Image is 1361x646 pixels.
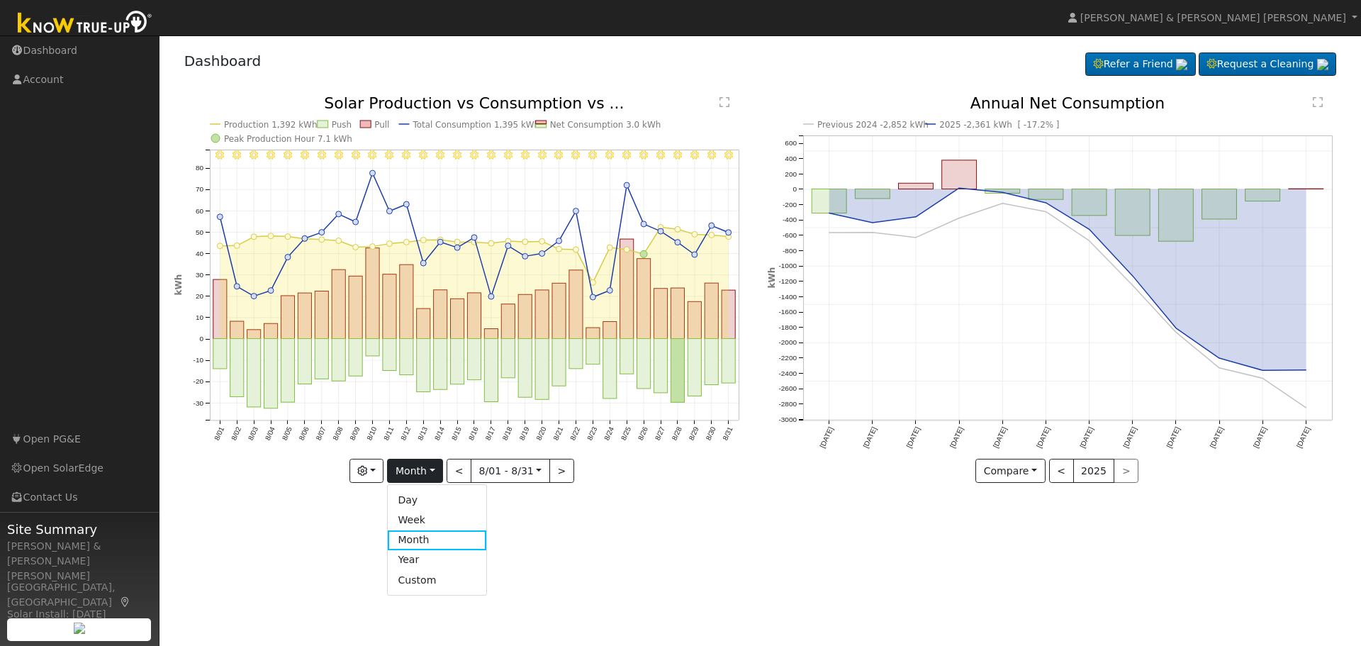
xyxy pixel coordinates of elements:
[230,425,242,442] text: 8/02
[534,425,547,442] text: 8/20
[382,425,395,442] text: 8/11
[1043,200,1049,206] circle: onclick=""
[552,339,566,386] rect: onclick=""
[719,96,729,108] text: 
[778,293,797,301] text: -1400
[454,245,460,250] circle: onclick=""
[785,140,797,147] text: 600
[588,150,597,159] i: 8/23 - Clear
[264,324,277,339] rect: onclick=""
[467,339,481,380] rect: onclick=""
[654,289,667,339] rect: onclick=""
[484,329,498,339] rect: onclick=""
[726,230,732,235] circle: onclick=""
[487,150,495,159] i: 8/17 - Clear
[488,240,494,246] circle: onclick=""
[1080,12,1346,23] span: [PERSON_NAME] & [PERSON_NAME] [PERSON_NAME]
[855,189,890,199] rect: onclick=""
[778,354,797,362] text: -2200
[217,214,223,220] circle: onclick=""
[992,425,1008,449] text: [DATE]
[501,339,515,378] rect: onclick=""
[1209,425,1225,449] text: [DATE]
[817,120,929,130] text: Previous 2024 -2,852 kWh
[268,288,274,294] circle: onclick=""
[539,251,544,257] circle: onclick=""
[383,274,396,339] rect: onclick=""
[504,150,513,159] i: 8/18 - Clear
[607,288,612,294] circle: onclick=""
[374,120,389,130] text: Pull
[1304,405,1309,411] circle: onclick=""
[783,247,797,255] text: -800
[420,238,426,243] circle: onclick=""
[537,150,546,159] i: 8/20 - Clear
[778,308,797,316] text: -1600
[412,120,539,130] text: Total Consumption 1,395 kWh
[298,339,311,384] rect: onclick=""
[324,94,624,112] text: Solar Production vs Consumption vs ...
[569,425,581,442] text: 8/22
[535,290,549,339] rect: onclick=""
[388,530,486,550] a: Month
[368,150,376,159] i: 8/10 - Clear
[778,339,797,347] text: -2000
[637,425,649,442] text: 8/26
[195,165,203,172] text: 80
[1049,459,1074,483] button: <
[999,189,1005,195] circle: onclick=""
[1260,376,1266,382] circle: onclick=""
[778,369,797,377] text: -2400
[234,284,240,289] circle: onclick=""
[1252,425,1268,449] text: [DATE]
[586,339,600,364] rect: onclick=""
[416,308,430,338] rect: onclick=""
[778,262,797,270] text: -1000
[450,425,463,442] text: 8/15
[1130,273,1136,279] circle: onclick=""
[399,339,413,375] rect: onclick=""
[467,425,480,442] text: 8/16
[1173,330,1179,335] circle: onclick=""
[692,252,698,257] circle: onclick=""
[247,330,260,339] rect: onclick=""
[184,52,262,69] a: Dashboard
[352,245,358,250] circle: onclick=""
[586,425,598,442] text: 8/23
[1176,59,1187,70] img: retrieve
[573,208,578,214] circle: onclick=""
[1173,325,1179,331] circle: onclick=""
[520,150,529,159] i: 8/19 - Clear
[369,244,375,250] circle: onclick=""
[620,239,633,339] rect: onclick=""
[470,150,478,159] i: 8/16 - Clear
[7,520,152,539] span: Site Summary
[119,596,132,608] a: Map
[388,511,486,530] a: Week
[1245,189,1280,201] rect: onclick=""
[942,160,977,189] rect: onclick=""
[551,425,564,442] text: 8/21
[230,321,243,339] rect: onclick=""
[709,233,715,238] circle: onclick=""
[1199,52,1336,77] a: Request a Cleaning
[385,150,393,159] i: 8/11 - Clear
[707,150,716,159] i: 8/30 - Clear
[783,231,797,239] text: -600
[778,400,797,408] text: -2800
[556,246,561,252] circle: onclick=""
[956,185,962,191] circle: onclick=""
[213,279,226,338] rect: onclick=""
[812,189,846,213] rect: onclick=""
[195,186,203,194] text: 70
[1295,425,1311,449] text: [DATE]
[383,339,396,371] rect: onclick=""
[899,184,934,189] rect: onclick=""
[331,120,351,130] text: Push
[195,250,203,257] text: 40
[453,150,461,159] i: 8/15 - Clear
[549,459,574,483] button: >
[281,339,294,403] rect: onclick=""
[1317,59,1328,70] img: retrieve
[335,238,341,244] circle: onclick=""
